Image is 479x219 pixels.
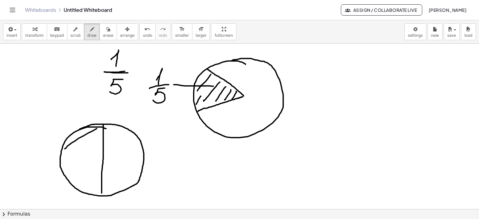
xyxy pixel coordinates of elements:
i: undo [144,26,150,33]
button: scrub [67,23,84,40]
span: transform [25,33,44,38]
span: insert [7,33,17,38]
i: format_size [198,26,204,33]
span: Assign / Collaborate Live [346,7,417,13]
span: undo [143,33,152,38]
button: undoundo [139,23,156,40]
span: new [431,33,439,38]
span: arrange [120,33,135,38]
i: keyboard [54,26,60,33]
i: redo [160,26,166,33]
button: arrange [117,23,138,40]
button: Toggle navigation [7,5,17,15]
span: scrub [70,33,81,38]
button: insert [3,23,21,40]
span: erase [103,33,113,38]
button: Assign / Collaborate Live [341,4,422,16]
button: fullscreen [211,23,236,40]
span: load [464,33,472,38]
button: load [461,23,476,40]
button: draw [84,23,100,40]
span: smaller [175,33,189,38]
button: keyboardkeypad [47,23,67,40]
a: Whiteboards [25,7,56,13]
button: settings [404,23,426,40]
span: [PERSON_NAME] [428,7,467,13]
button: redoredo [155,23,171,40]
button: transform [22,23,47,40]
span: larger [196,33,206,38]
i: format_size [179,26,185,33]
span: save [447,33,456,38]
button: save [444,23,460,40]
button: format_sizesmaller [172,23,192,40]
button: [PERSON_NAME] [423,4,472,16]
button: format_sizelarger [192,23,210,40]
button: new [428,23,443,40]
span: fullscreen [215,33,233,38]
span: keypad [50,33,64,38]
span: settings [408,33,423,38]
span: draw [87,33,97,38]
span: redo [159,33,167,38]
button: erase [99,23,117,40]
